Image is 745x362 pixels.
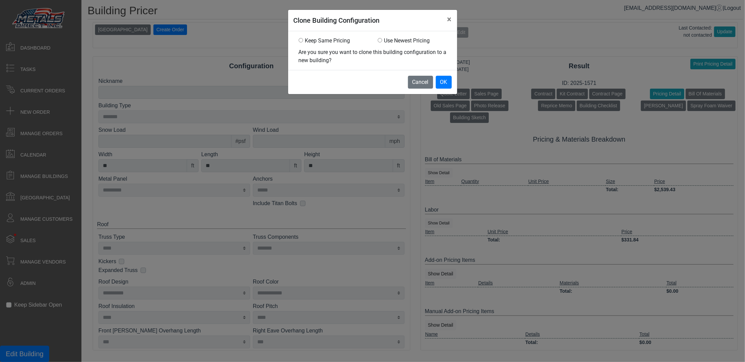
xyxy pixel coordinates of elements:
label: Keep Same Pricing [305,37,350,45]
button: OK [436,76,452,89]
h5: Clone Building Configuration [294,15,380,25]
label: Use Newest Pricing [384,37,430,45]
div: Are you sure you want to clone this building configuration to a new building? [299,48,447,65]
button: Close [442,10,457,29]
button: Cancel [408,76,433,89]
